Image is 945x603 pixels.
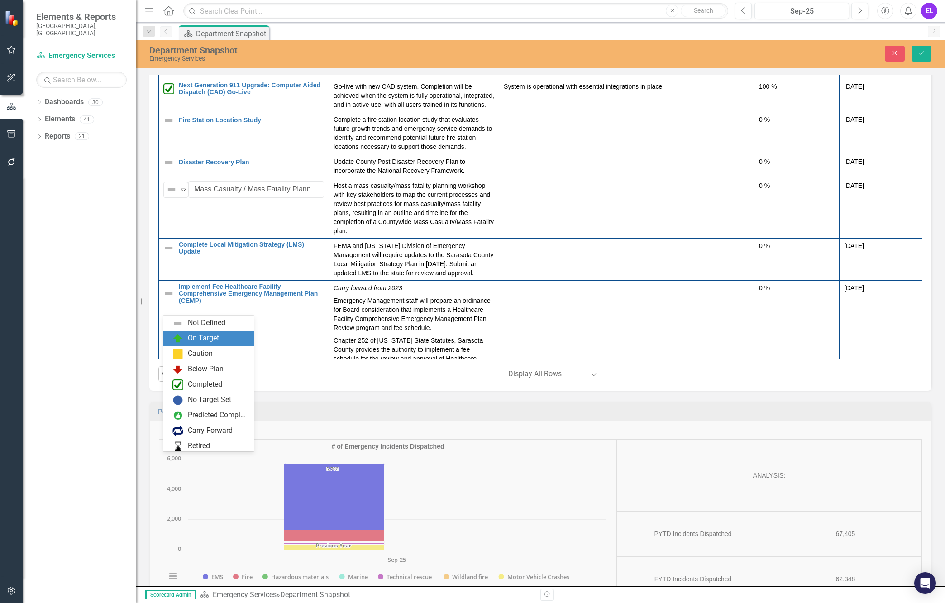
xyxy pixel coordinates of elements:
div: » [200,590,534,600]
em: Carry forward from 2023 [334,284,402,292]
span: [DATE] [844,158,864,165]
a: Complete Local Mitigation Strategy (LMS) Update [179,241,324,255]
span: [DATE] [844,182,864,189]
div: Sep-25 [758,6,846,17]
img: Below Plan [172,364,183,375]
img: Caution [172,349,183,359]
div: 0 % [759,181,835,190]
p: Go-live with new CAD system. Completion will be achieved when the system is fully operational, in... [334,82,494,109]
p: System is operational with essential integrations in place. [504,82,749,91]
div: Not Defined [188,318,225,328]
div: Department Snapshot [149,45,590,55]
a: Elements [45,114,75,124]
div: Department Snapshot [196,28,267,39]
div: Caution [188,349,213,359]
img: Predicted Complete [172,410,183,421]
span: Scorecard Admin [145,590,196,599]
div: 30 [88,98,103,106]
img: Completed [172,379,183,390]
a: Dashboards [45,97,84,107]
a: Reports [45,131,70,142]
img: Carry Forward [172,426,183,436]
div: 0 % [759,157,835,166]
div: Predicted Complete [188,410,248,421]
img: On Target [172,333,183,344]
a: Emergency Services [213,590,277,599]
img: ClearPoint Strategy [5,10,20,26]
small: [GEOGRAPHIC_DATA], [GEOGRAPHIC_DATA] [36,22,127,37]
div: No Target Set [188,395,231,405]
div: 100 % [759,82,835,91]
span: Search [694,7,713,14]
button: Search [681,5,726,17]
span: [DATE] [844,116,864,123]
img: Not Defined [163,243,174,254]
input: Search Below... [36,72,127,88]
a: Fire Station Location Study [179,117,324,124]
span: Staff will update the Fire Department’s resolution for fire prevention, plan review, and standby ... [334,32,490,75]
img: Not Defined [166,184,177,195]
img: Not Defined [163,115,174,126]
input: Name [188,181,324,198]
span: [DATE] [844,83,864,90]
input: Search ClearPoint... [183,3,728,19]
p: Host a mass casualty/mass fatality planning workshop with key stakeholders to map the current pro... [334,181,494,235]
button: EL [921,3,937,19]
a: Next Generation 911 Upgrade: Computer Aided Dispatch (CAD) Go-Live [179,82,324,96]
img: Retired [172,441,183,452]
div: 21 [75,133,89,140]
img: Not Defined [172,318,183,329]
span: [DATE] [844,284,864,292]
a: Emergency Services [36,51,127,61]
a: Implement Fee Healthcare Facility Comprehensive Emergency Management Plan (CEMP) [179,283,324,304]
button: Sep-25 [754,3,849,19]
div: Completed [188,379,222,390]
div: 0 % [759,283,835,292]
div: Retired [188,441,210,451]
img: Completed [163,83,174,94]
img: No Target Set [172,395,183,406]
img: Not Defined [163,288,174,299]
div: 0 % [759,241,835,250]
p: FEMA and [US_STATE] Division of Emergency Management will require updates to the Sarasota County ... [334,241,494,278]
div: On Target [188,333,219,344]
p: Emergency Management staff will prepare an ordinance for Board consideration that implements a He... [334,294,494,334]
img: Not Defined [163,157,174,168]
div: Carry Forward [188,426,233,436]
a: Disaster Recovery Plan [179,159,324,166]
div: Below Plan [188,364,224,374]
span: [DATE] [844,242,864,249]
div: 0 % [759,115,835,124]
p: Chapter 252 of [US_STATE] State Statutes, Sarasota County provides the authority to implement a f... [334,334,494,399]
p: Update County Post Disaster Recovery Plan to incorporate the National Recovery Framework. [334,157,494,175]
div: Open Intercom Messenger [914,572,936,594]
p: Complete a fire station location study that evaluates future growth trends and emergency service ... [334,115,494,151]
div: Emergency Services [149,55,590,62]
div: 41 [80,115,94,123]
span: Elements & Reports [36,11,127,22]
div: Department Snapshot [280,590,350,599]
